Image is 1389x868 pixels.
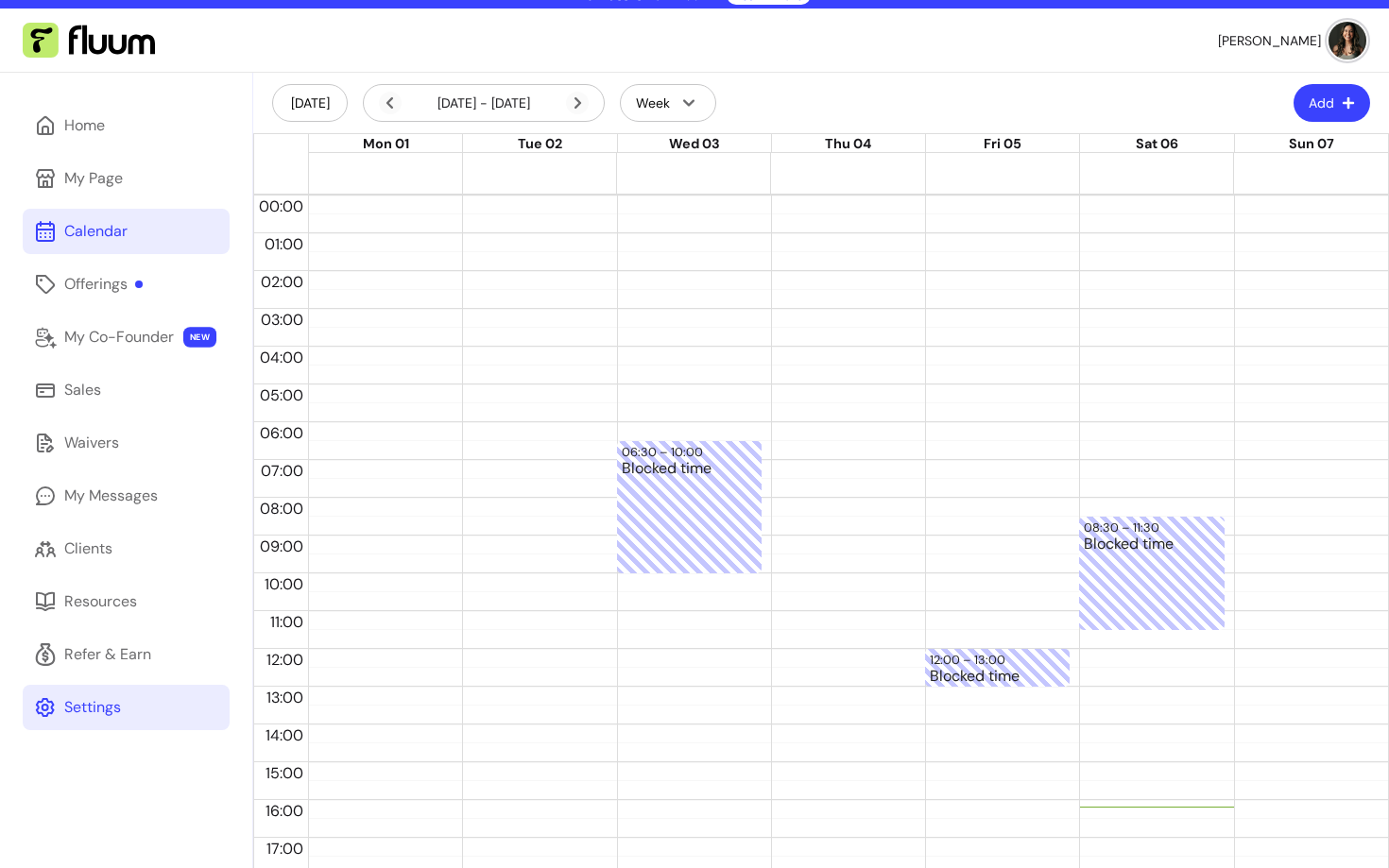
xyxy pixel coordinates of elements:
span: Sun 07 [1289,135,1334,152]
img: Fluum Logo [23,23,155,59]
a: Offerings [23,262,230,307]
div: Calendar [64,220,128,243]
span: 15:00 [261,763,308,783]
span: 17:00 [262,839,308,859]
span: 13:00 [262,688,308,707]
a: My Co-Founder NEW [23,315,230,360]
div: Resources [64,590,137,613]
span: Thu 04 [825,135,871,152]
div: Clients [64,537,112,560]
span: 03:00 [256,310,308,330]
a: Refer & Earn [23,632,230,677]
div: Refer & Earn [64,643,151,666]
div: Blocked time [1084,536,1219,628]
a: Clients [23,526,230,571]
a: Sales [23,367,230,413]
div: 08:30 – 11:30Blocked time [1079,517,1224,630]
span: Sat 06 [1136,135,1178,152]
div: 06:30 – 10:00 [622,443,708,461]
div: My Messages [64,485,158,507]
button: Sun 07 [1289,134,1334,155]
button: Wed 03 [669,134,720,155]
button: avatar[PERSON_NAME] [1218,22,1366,60]
span: 05:00 [255,385,308,405]
a: Home [23,103,230,148]
div: Waivers [64,432,119,454]
span: Tue 02 [518,135,562,152]
a: My Page [23,156,230,201]
div: My Page [64,167,123,190]
button: Thu 04 [825,134,871,155]
img: avatar [1329,22,1366,60]
span: [PERSON_NAME] [1218,31,1321,50]
button: Mon 01 [363,134,409,155]
span: 16:00 [261,801,308,821]
a: Calendar [23,209,230,254]
div: 06:30 – 10:00Blocked time [617,441,762,573]
span: 07:00 [256,461,308,481]
span: Fri 05 [984,135,1021,152]
div: Offerings [64,273,143,296]
button: Fri 05 [984,134,1021,155]
span: 00:00 [254,196,308,216]
span: Mon 01 [363,135,409,152]
button: Add [1294,84,1370,122]
span: 02:00 [256,272,308,292]
button: [DATE] [272,84,348,122]
button: Tue 02 [518,134,562,155]
a: Resources [23,579,230,624]
div: [DATE] - [DATE] [379,92,589,114]
div: 08:30 – 11:30 [1084,519,1164,536]
div: Settings [64,696,121,719]
span: 04:00 [255,348,308,367]
div: 12:00 – 13:00Blocked time [925,649,1070,687]
span: 10:00 [260,574,308,594]
a: Settings [23,685,230,730]
span: 11:00 [266,612,308,632]
span: 09:00 [255,536,308,556]
span: NEW [183,327,216,348]
button: Sat 06 [1136,134,1178,155]
div: Sales [64,379,101,401]
div: Home [64,114,105,137]
a: Waivers [23,420,230,466]
span: Wed 03 [669,135,720,152]
button: Week [620,84,716,122]
span: 01:00 [260,234,308,254]
span: 12:00 [262,650,308,670]
span: 08:00 [255,499,308,519]
div: My Co-Founder [64,326,174,349]
div: Blocked time [930,669,1065,685]
span: 14:00 [261,725,308,745]
div: 12:00 – 13:00 [930,651,1010,669]
div: Blocked time [622,461,757,571]
a: My Messages [23,473,230,519]
span: 06:00 [255,423,308,443]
